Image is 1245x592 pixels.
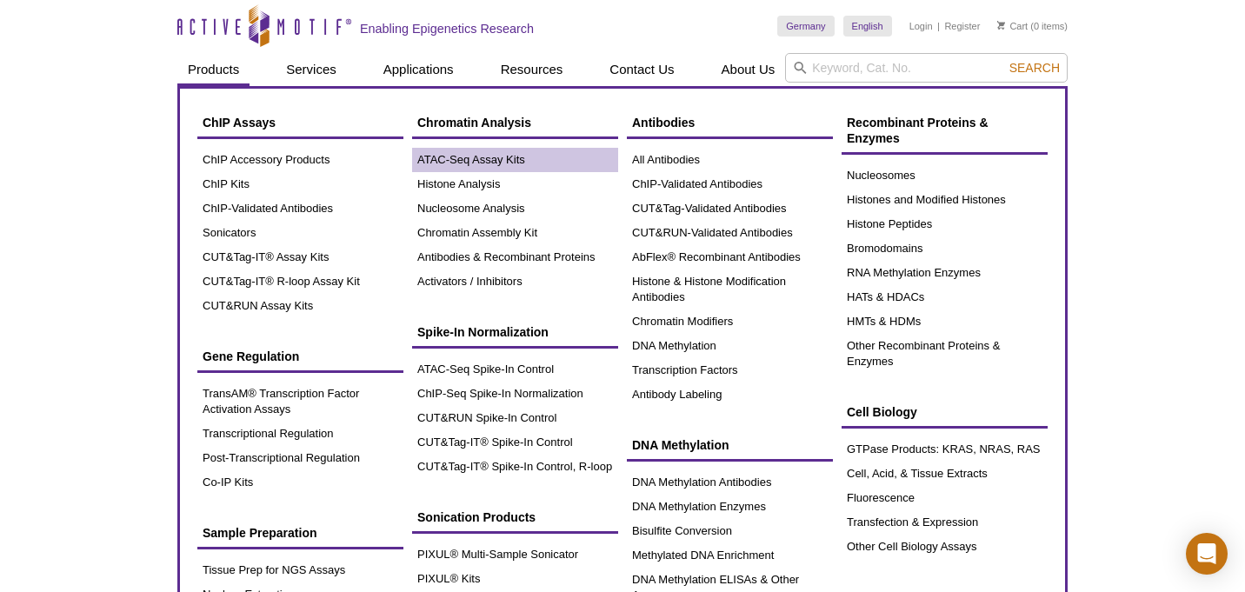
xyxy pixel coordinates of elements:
[197,269,403,294] a: CUT&Tag-IT® R-loop Assay Kit
[197,172,403,196] a: ChIP Kits
[412,269,618,294] a: Activators / Inhibitors
[842,535,1048,559] a: Other Cell Biology Assays
[627,519,833,543] a: Bisulfite Conversion
[412,430,618,455] a: CUT&Tag-IT® Spike-In Control
[412,406,618,430] a: CUT&RUN Spike-In Control
[711,53,786,86] a: About Us
[412,172,618,196] a: Histone Analysis
[177,53,250,86] a: Products
[909,20,933,32] a: Login
[944,20,980,32] a: Register
[627,309,833,334] a: Chromatin Modifiers
[997,16,1068,37] li: (0 items)
[842,396,1048,429] a: Cell Biology
[197,106,403,139] a: ChIP Assays
[373,53,464,86] a: Applications
[203,526,317,540] span: Sample Preparation
[627,429,833,462] a: DNA Methylation
[197,294,403,318] a: CUT&RUN Assay Kits
[197,221,403,245] a: Sonicators
[490,53,574,86] a: Resources
[627,221,833,245] a: CUT&RUN-Validated Antibodies
[197,196,403,221] a: ChIP-Validated Antibodies
[627,358,833,382] a: Transcription Factors
[197,516,403,549] a: Sample Preparation
[197,422,403,446] a: Transcriptional Regulation
[412,221,618,245] a: Chromatin Assembly Kit
[842,106,1048,155] a: Recombinant Proteins & Enzymes
[627,106,833,139] a: Antibodies
[360,21,534,37] h2: Enabling Epigenetics Research
[627,382,833,407] a: Antibody Labeling
[197,558,403,582] a: Tissue Prep for NGS Assays
[412,196,618,221] a: Nucleosome Analysis
[937,16,940,37] li: |
[412,106,618,139] a: Chromatin Analysis
[847,405,917,419] span: Cell Biology
[632,116,695,130] span: Antibodies
[842,236,1048,261] a: Bromodomains
[627,470,833,495] a: DNA Methylation Antibodies
[842,510,1048,535] a: Transfection & Expression
[412,455,618,479] a: CUT&Tag-IT® Spike-In Control, R-loop
[842,285,1048,309] a: HATs & HDACs
[276,53,347,86] a: Services
[627,245,833,269] a: AbFlex® Recombinant Antibodies
[417,116,531,130] span: Chromatin Analysis
[197,446,403,470] a: Post-Transcriptional Regulation
[412,245,618,269] a: Antibodies & Recombinant Proteins
[627,543,833,568] a: Methylated DNA Enrichment
[412,501,618,534] a: Sonication Products
[197,382,403,422] a: TransAM® Transcription Factor Activation Assays
[197,148,403,172] a: ChIP Accessory Products
[203,349,299,363] span: Gene Regulation
[412,316,618,349] a: Spike-In Normalization
[842,462,1048,486] a: Cell, Acid, & Tissue Extracts
[1186,533,1228,575] div: Open Intercom Messenger
[627,495,833,519] a: DNA Methylation Enzymes
[842,163,1048,188] a: Nucleosomes
[847,116,989,145] span: Recombinant Proteins & Enzymes
[203,116,276,130] span: ChIP Assays
[997,20,1028,32] a: Cart
[412,567,618,591] a: PIXUL® Kits
[412,148,618,172] a: ATAC-Seq Assay Kits
[842,334,1048,374] a: Other Recombinant Proteins & Enzymes
[627,334,833,358] a: DNA Methylation
[785,53,1068,83] input: Keyword, Cat. No.
[777,16,834,37] a: Germany
[197,340,403,373] a: Gene Regulation
[842,261,1048,285] a: RNA Methylation Enzymes
[417,510,536,524] span: Sonication Products
[632,438,729,452] span: DNA Methylation
[412,382,618,406] a: ChIP-Seq Spike-In Normalization
[1004,60,1065,76] button: Search
[417,325,549,339] span: Spike-In Normalization
[197,245,403,269] a: CUT&Tag-IT® Assay Kits
[1009,61,1060,75] span: Search
[627,148,833,172] a: All Antibodies
[412,542,618,567] a: PIXUL® Multi-Sample Sonicator
[997,21,1005,30] img: Your Cart
[627,196,833,221] a: CUT&Tag-Validated Antibodies
[842,188,1048,212] a: Histones and Modified Histones
[842,212,1048,236] a: Histone Peptides
[842,437,1048,462] a: GTPase Products: KRAS, NRAS, RAS
[197,470,403,495] a: Co-IP Kits
[627,269,833,309] a: Histone & Histone Modification Antibodies
[599,53,684,86] a: Contact Us
[842,486,1048,510] a: Fluorescence
[843,16,892,37] a: English
[627,172,833,196] a: ChIP-Validated Antibodies
[412,357,618,382] a: ATAC-Seq Spike-In Control
[842,309,1048,334] a: HMTs & HDMs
